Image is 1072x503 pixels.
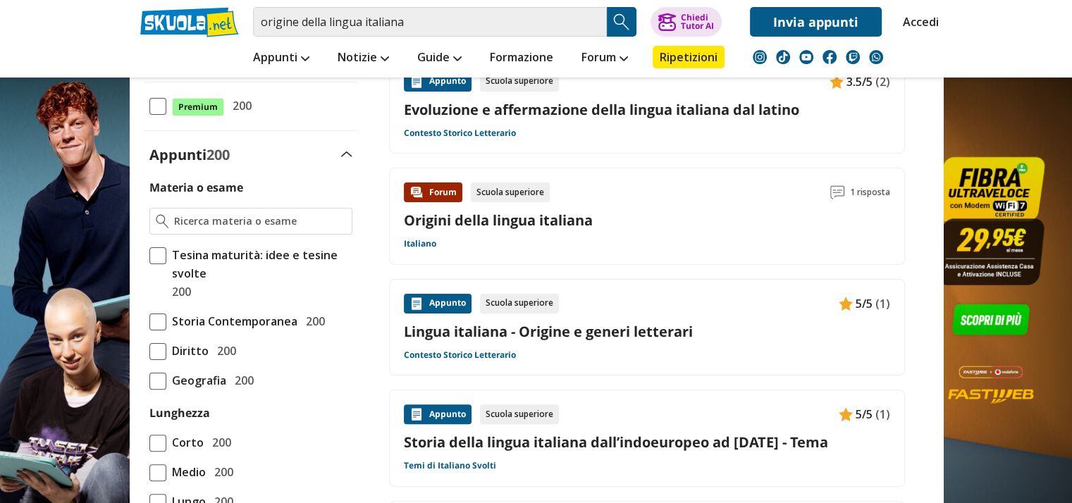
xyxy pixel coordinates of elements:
[229,371,254,390] span: 200
[249,46,313,71] a: Appunti
[149,405,210,421] label: Lunghezza
[750,7,882,37] a: Invia appunti
[850,182,890,202] span: 1 risposta
[341,151,352,157] img: Apri e chiudi sezione
[404,211,593,230] a: Origini della lingua italiana
[253,7,607,37] input: Cerca appunti, riassunti o versioni
[823,50,837,64] img: facebook
[578,46,632,71] a: Forum
[607,7,636,37] button: Search Button
[579,194,593,209] img: News filtro contenuto
[846,73,873,91] span: 3.5/5
[334,46,393,71] a: Notizie
[404,100,890,119] a: Evoluzione e affermazione della lingua italiana dal latino
[407,299,519,311] a: Contesto Storico Letterario
[404,182,462,202] div: Forum
[393,188,457,215] a: Tutti (200)
[404,460,496,471] a: Temi di Italiano Svolti
[170,303,268,321] span: Scuola Superiore
[404,322,890,341] a: Lingua italiana - Origine e generi letterari
[842,247,856,261] img: Appunti contenuto
[776,50,790,64] img: tiktok
[149,180,243,195] label: Materia o esame
[480,294,559,313] div: Scuola superiore
[856,294,873,313] span: 5/5
[149,145,230,164] label: Appunti
[672,194,686,209] img: Forum filtro contenuto
[170,333,232,351] span: Università
[166,312,297,330] span: Storia Contemporanea
[185,156,227,180] a: Ricerca
[834,468,848,483] img: Commenti lettura
[413,247,427,261] img: Appunti contenuto
[869,50,883,64] img: WhatsApp
[480,404,559,424] div: Scuola superiore
[407,411,519,422] a: Contesto Storico Letterario
[281,191,295,205] span: 1
[830,185,844,199] img: Commenti lettura
[407,272,894,291] a: Evoluzione storica e influenze della lingua italiana
[407,383,894,402] a: Evoluzione e affermazione della lingua italiana dal latino
[839,407,853,421] img: Appunti contenuto
[404,349,516,361] a: Contesto Storico Letterario
[407,244,475,263] div: Appunto
[407,466,466,485] div: Forum
[404,238,436,249] a: Italiano
[799,50,813,64] img: youtube
[480,72,559,92] div: Scuola superiore
[856,405,873,423] span: 5/5
[170,273,247,292] span: Scuola Media
[409,407,424,421] img: Appunti contenuto
[210,428,233,447] span: 200
[413,358,427,372] img: Appunti contenuto
[409,297,424,311] img: Appunti contenuto
[833,358,847,372] img: Appunti contenuto
[166,342,209,360] span: Diritto
[903,7,932,37] a: Accedi
[166,282,191,301] span: 200
[472,194,486,209] img: Appunti filtro contenuto
[175,381,228,399] span: Premium
[611,11,632,32] img: Cerca appunti, riassunti o versioni
[875,405,890,423] span: (1)
[680,13,713,30] div: Chiedi Tutor AI
[572,188,657,215] a: News (200)
[404,404,472,424] div: Appunto
[172,98,224,116] span: Premium
[404,433,890,452] a: Storia della lingua italiana dall’indoeuropeo ad [DATE] - Tema
[249,273,274,292] span: 123
[166,371,226,390] span: Geografia
[830,75,844,89] img: Appunti contenuto
[665,188,756,215] a: Forum (200)
[207,145,230,164] span: 200
[414,46,465,71] a: Guide
[413,468,427,483] img: Forum contenuto
[409,185,424,199] img: Forum contenuto
[202,240,225,259] span: 200
[147,156,168,180] a: Home
[859,244,876,263] span: 3/5
[854,466,894,485] span: 1 risposta
[879,244,894,263] span: (1)
[227,97,252,115] span: 200
[651,7,722,37] button: ChiediTutor AI
[147,211,362,222] div: Rimuovi tutti i filtri
[300,312,325,330] span: 200
[404,72,472,92] div: Appunto
[230,380,255,398] span: 200
[875,73,890,91] span: (2)
[404,128,516,139] a: Contesto Storico Letterario
[404,294,472,313] div: Appunto
[147,156,168,178] img: Home
[153,428,233,447] label: Appunti
[207,433,231,452] span: 200
[409,75,424,89] img: Appunti contenuto
[466,188,564,215] a: Appunti (200)
[214,188,295,208] div: Filtra
[486,46,557,71] a: Formazione
[214,191,228,205] img: Filtra filtri mobile
[271,303,295,321] span: 200
[209,463,233,481] span: 200
[345,435,356,440] img: Apri e chiudi sezione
